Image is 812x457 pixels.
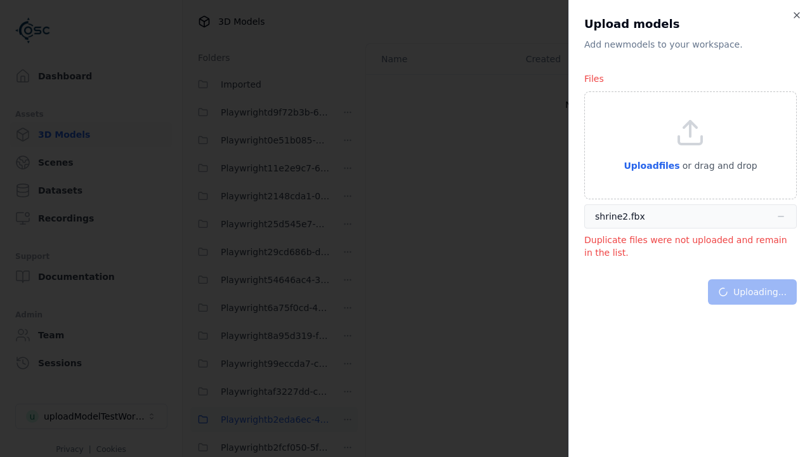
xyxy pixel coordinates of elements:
[595,210,645,223] div: shrine2.fbx
[584,38,797,51] p: Add new model s to your workspace.
[624,161,679,171] span: Upload files
[584,234,797,259] p: Duplicate files were not uploaded and remain in the list.
[584,74,604,84] label: Files
[584,15,797,33] h2: Upload models
[680,158,757,173] p: or drag and drop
